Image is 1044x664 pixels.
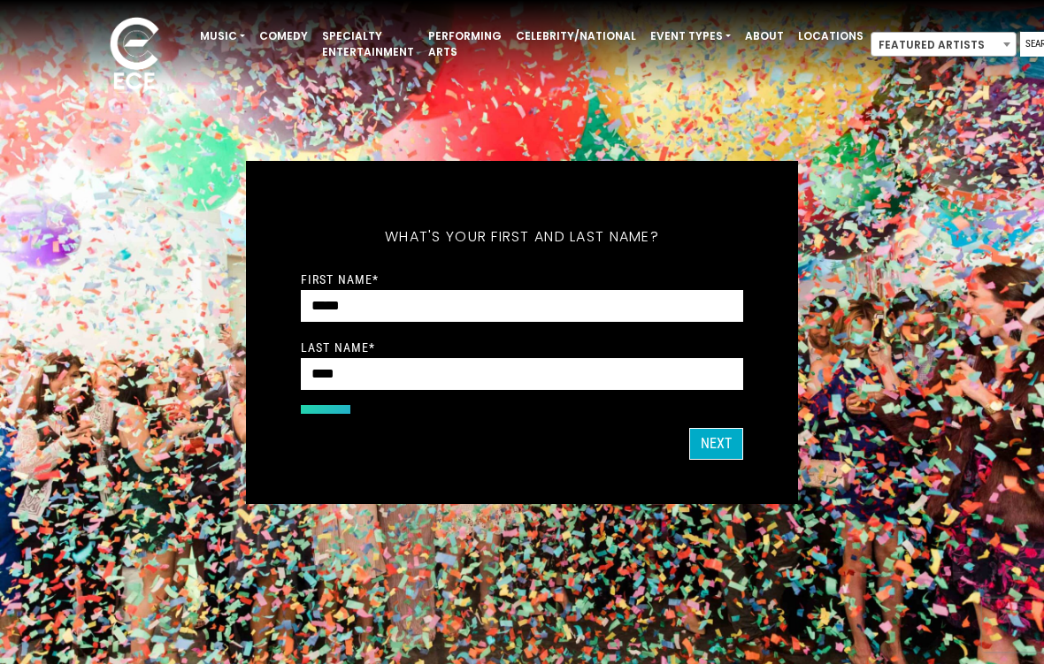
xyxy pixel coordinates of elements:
a: Music [193,21,252,51]
span: Featured Artists [871,32,1017,57]
a: Locations [791,21,871,51]
span: Featured Artists [871,33,1016,57]
a: Event Types [643,21,738,51]
a: Specialty Entertainment [315,21,421,67]
a: Comedy [252,21,315,51]
button: NEXT [689,428,743,460]
a: Performing Arts [421,21,509,67]
label: First Name [301,271,379,287]
a: About [738,21,791,51]
h5: What's your first and last name? [301,205,743,269]
label: Last Name [301,340,375,355]
img: ece_new_logo_whitev2-1.png [90,12,179,98]
a: Celebrity/National [509,21,643,51]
